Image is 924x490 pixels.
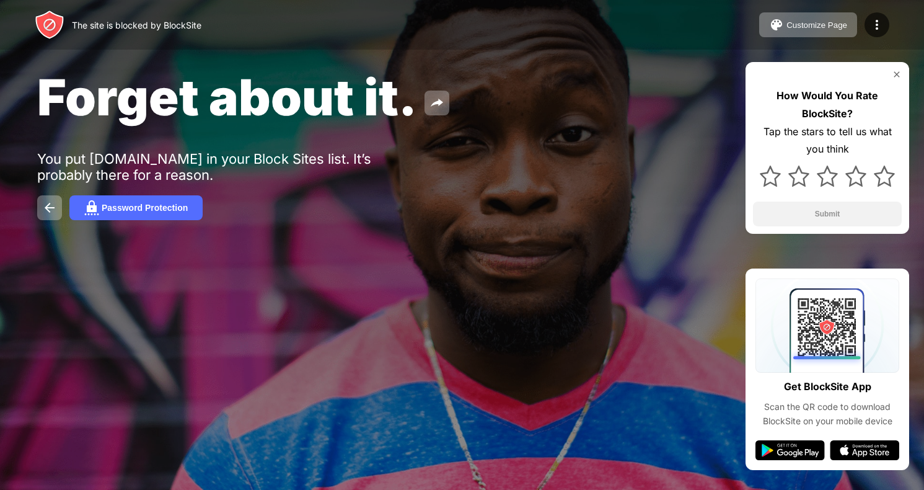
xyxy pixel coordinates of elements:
img: header-logo.svg [35,10,64,40]
img: star.svg [788,166,809,187]
span: Forget about it. [37,67,417,127]
img: star.svg [845,166,866,187]
img: pallet.svg [769,17,784,32]
button: Customize Page [759,12,857,37]
div: How Would You Rate BlockSite? [753,87,902,123]
button: Password Protection [69,195,203,220]
img: star.svg [817,166,838,187]
img: google-play.svg [755,440,825,460]
div: Customize Page [786,20,847,30]
div: Scan the QR code to download BlockSite on your mobile device [755,400,899,428]
img: menu-icon.svg [869,17,884,32]
div: Get BlockSite App [784,378,871,396]
img: rate-us-close.svg [892,69,902,79]
div: The site is blocked by BlockSite [72,20,201,30]
img: back.svg [42,200,57,215]
div: You put [DOMAIN_NAME] in your Block Sites list. It’s probably there for a reason. [37,151,420,183]
div: Password Protection [102,203,188,213]
div: Tap the stars to tell us what you think [753,123,902,159]
img: share.svg [429,96,444,110]
img: star.svg [874,166,895,187]
img: star.svg [760,166,781,187]
img: password.svg [84,200,99,215]
img: app-store.svg [830,440,899,460]
button: Submit [753,202,902,226]
img: qrcode.svg [755,278,899,373]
